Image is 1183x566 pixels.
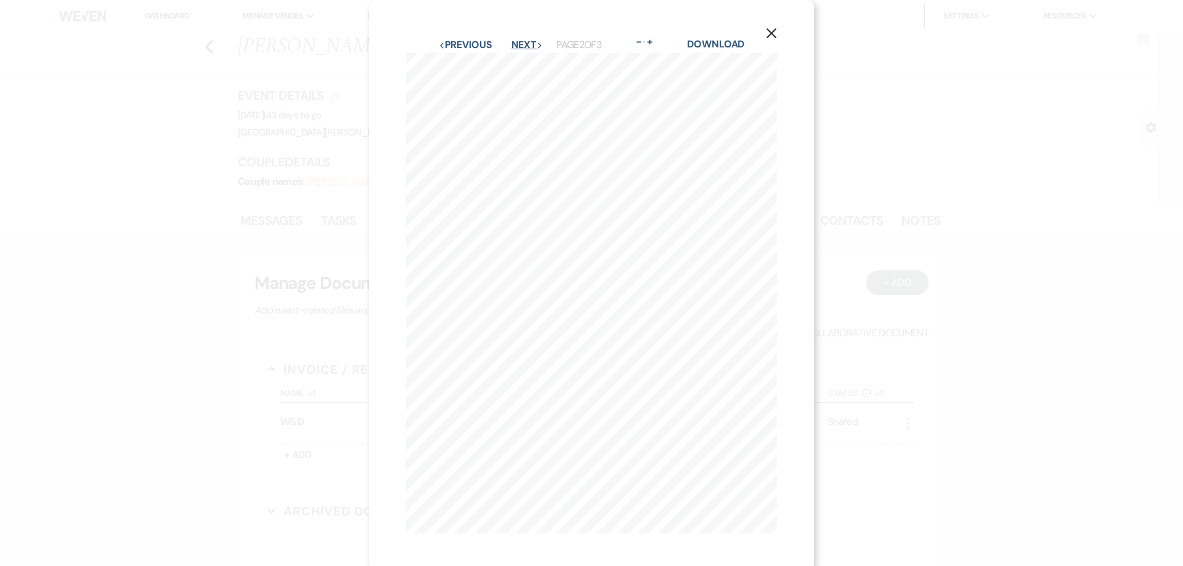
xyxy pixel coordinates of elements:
[645,37,655,47] button: +
[511,40,543,50] button: Next
[556,37,601,53] p: Page 2 of 3
[439,40,492,50] button: Previous
[634,37,644,47] button: -
[687,38,744,51] a: Download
